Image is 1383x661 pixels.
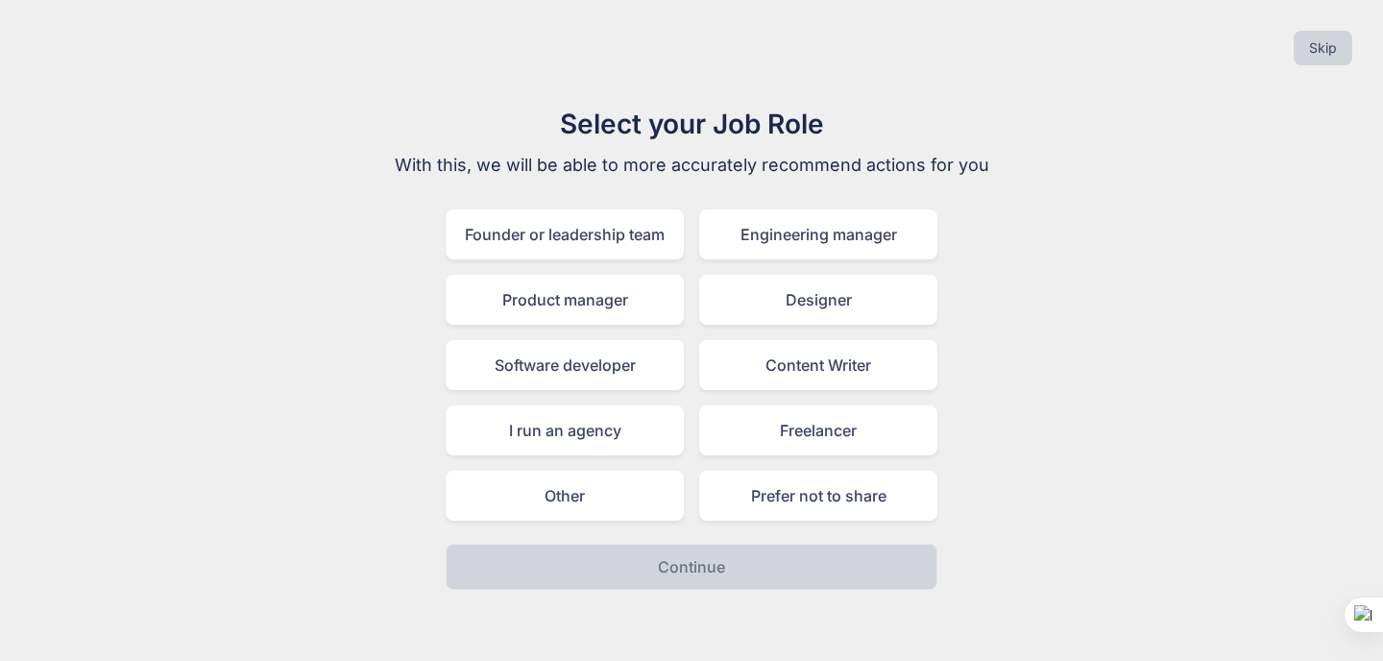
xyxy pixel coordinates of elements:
div: Content Writer [699,340,937,390]
p: With this, we will be able to more accurately recommend actions for you [369,152,1014,179]
div: Engineering manager [699,209,937,259]
div: Designer [699,275,937,325]
div: Prefer not to share [699,471,937,521]
div: Software developer [446,340,684,390]
div: I run an agency [446,405,684,455]
h1: Select your Job Role [369,104,1014,144]
p: Continue [658,555,725,578]
div: Product manager [446,275,684,325]
div: Other [446,471,684,521]
button: Skip [1294,31,1352,65]
button: Continue [446,544,937,590]
div: Founder or leadership team [446,209,684,259]
div: Freelancer [699,405,937,455]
